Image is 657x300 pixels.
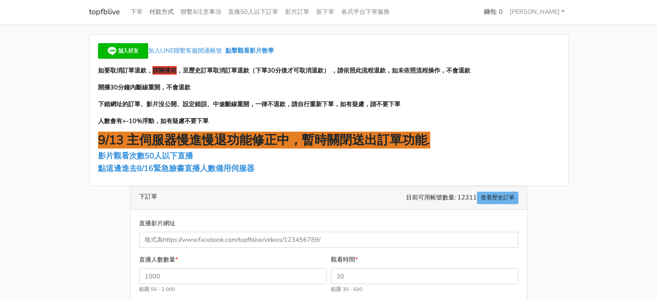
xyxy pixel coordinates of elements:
span: 加入LINE聯繫客服開通帳號 [148,46,222,55]
small: 範圍 50 - 2,000 [139,286,175,293]
a: 下單 [127,3,146,20]
small: 範圍 30 - 600 [331,286,362,293]
label: 觀看時間 [331,255,358,265]
a: 各式平台下單服務 [338,3,393,20]
span: 50人以下直播 [145,151,193,161]
a: 點擊觀看影片教學 [225,46,274,55]
a: 聯繫&注意事項 [177,3,225,20]
label: 直播影片網址 [139,218,175,228]
a: 影片訂單 [282,3,313,20]
span: 開播30分鐘內斷線重開，不會退款 [98,83,190,92]
a: 點這邊進去8/16緊急臉書直播人數備用伺服器 [98,163,254,174]
a: 50人以下直播 [145,151,195,161]
a: 新下單 [313,3,338,20]
span: 9/13 主伺服器慢進慢退功能修正中，暫時關閉送出訂單功能. [98,132,430,148]
label: 直播人數數量 [139,255,178,265]
span: 目前可用帳號數量: 12311 [406,192,518,204]
span: 下錯網址的訂單、影片沒公開、設定錯誤、中途斷線重開，一律不退款，請自行重新下單，如有疑慮，請不要下單 [98,100,400,108]
input: 30 [331,268,518,284]
a: 錢包: 0 [480,3,506,20]
div: 下訂單 [130,186,527,210]
input: 1000 [139,268,327,284]
a: 查看歷史訂單 [477,192,518,204]
span: ，至歷史訂單取消訂單退款（下單30分後才可取消退款） ，請依照此流程退款，如未依照流程操作，不會退款 [177,66,470,75]
a: topfblive [89,3,120,20]
a: 直播50人以下訂單 [225,3,282,20]
a: [PERSON_NAME] [506,3,568,20]
img: 加入好友 [98,43,148,59]
strong: 錢包: 0 [484,7,503,16]
input: 格式為https://www.facebook.com/topfblive/videos/123456789/ [139,232,518,248]
span: 請關播前 [152,66,177,75]
span: 人數會有+-10%浮動，如有疑慮不要下單 [98,117,209,125]
a: 加入LINE聯繫客服開通帳號 [98,46,225,55]
a: 付款方式 [146,3,177,20]
span: 如要取消訂單退款， [98,66,152,75]
a: 影片觀看次數 [98,151,145,161]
